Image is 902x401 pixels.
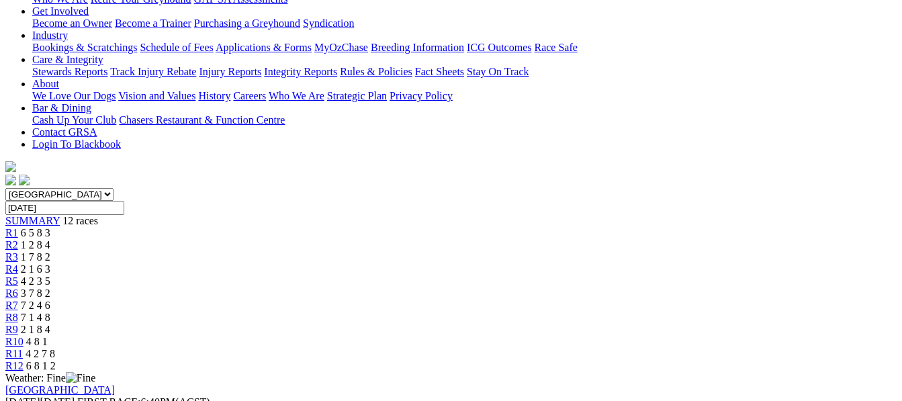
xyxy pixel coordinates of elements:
a: Race Safe [534,42,577,53]
a: R12 [5,360,24,371]
a: Become an Owner [32,17,112,29]
a: [GEOGRAPHIC_DATA] [5,384,115,396]
a: Become a Trainer [115,17,191,29]
div: Industry [32,42,897,54]
a: R1 [5,227,18,238]
span: 2 1 8 4 [21,324,50,335]
a: Industry [32,30,68,41]
a: Track Injury Rebate [110,66,196,77]
span: 3 7 8 2 [21,287,50,299]
span: 6 5 8 3 [21,227,50,238]
a: Login To Blackbook [32,138,121,150]
div: Care & Integrity [32,66,897,78]
a: R6 [5,287,18,299]
a: ICG Outcomes [467,42,531,53]
a: R10 [5,336,24,347]
a: Who We Are [269,90,324,101]
a: Stewards Reports [32,66,107,77]
a: About [32,78,59,89]
a: History [198,90,230,101]
span: 1 7 8 2 [21,251,50,263]
a: Privacy Policy [390,90,453,101]
span: 4 2 3 5 [21,275,50,287]
div: About [32,90,897,102]
a: Applications & Forms [216,42,312,53]
a: Get Involved [32,5,89,17]
a: Syndication [303,17,354,29]
span: 7 2 4 6 [21,300,50,311]
a: Breeding Information [371,42,464,53]
div: Bar & Dining [32,114,897,126]
a: Careers [233,90,266,101]
a: Integrity Reports [264,66,337,77]
div: Get Involved [32,17,897,30]
span: 12 races [62,215,98,226]
span: Weather: Fine [5,372,95,384]
a: R3 [5,251,18,263]
img: twitter.svg [19,175,30,185]
span: 4 8 1 [26,336,48,347]
a: Vision and Values [118,90,195,101]
span: 7 1 4 8 [21,312,50,323]
a: R7 [5,300,18,311]
span: 4 2 7 8 [26,348,55,359]
span: 6 8 1 2 [26,360,56,371]
a: R9 [5,324,18,335]
a: Chasers Restaurant & Function Centre [119,114,285,126]
a: MyOzChase [314,42,368,53]
span: 1 2 8 4 [21,239,50,251]
a: R4 [5,263,18,275]
a: Injury Reports [199,66,261,77]
a: Cash Up Your Club [32,114,116,126]
a: Bar & Dining [32,102,91,114]
img: facebook.svg [5,175,16,185]
a: Rules & Policies [340,66,412,77]
a: Purchasing a Greyhound [194,17,300,29]
a: Strategic Plan [327,90,387,101]
a: R8 [5,312,18,323]
a: Fact Sheets [415,66,464,77]
a: Bookings & Scratchings [32,42,137,53]
a: R5 [5,275,18,287]
a: R2 [5,239,18,251]
a: Stay On Track [467,66,529,77]
a: SUMMARY [5,215,60,226]
img: Fine [66,372,95,384]
a: Schedule of Fees [140,42,213,53]
a: Care & Integrity [32,54,103,65]
img: logo-grsa-white.png [5,161,16,172]
a: R11 [5,348,23,359]
span: 2 1 6 3 [21,263,50,275]
a: We Love Our Dogs [32,90,116,101]
a: Contact GRSA [32,126,97,138]
input: Select date [5,201,124,215]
